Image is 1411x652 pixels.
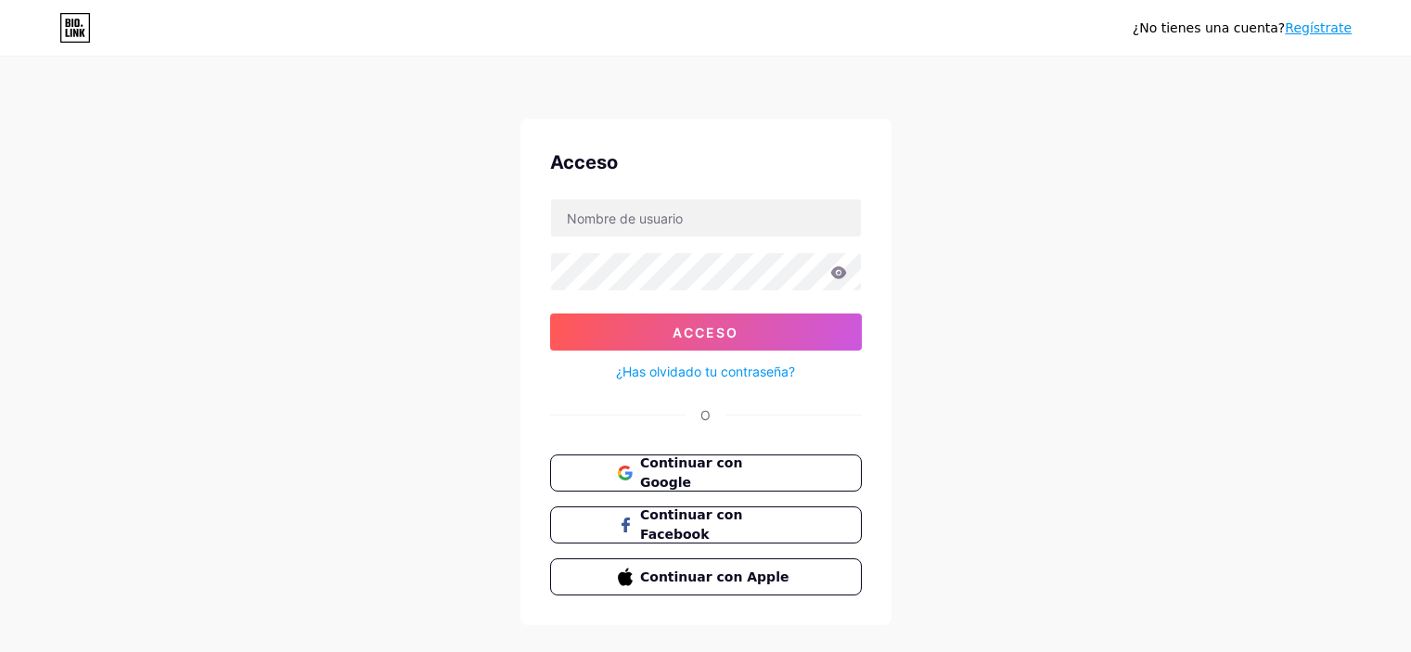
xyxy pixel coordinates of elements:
[550,558,862,595] button: Continuar con Apple
[640,569,789,584] font: Continuar con Apple
[550,454,862,492] button: Continuar con Google
[673,325,738,340] font: Acceso
[640,507,742,542] font: Continuar con Facebook
[550,313,862,351] button: Acceso
[700,407,711,423] font: O
[616,362,795,381] a: ¿Has olvidado tu contraseña?
[616,364,795,379] font: ¿Has olvidado tu contraseña?
[550,151,618,173] font: Acceso
[1133,20,1285,35] font: ¿No tienes una cuenta?
[550,506,862,543] button: Continuar con Facebook
[551,199,861,237] input: Nombre de usuario
[640,455,742,490] font: Continuar con Google
[1285,20,1352,35] a: Regístrate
